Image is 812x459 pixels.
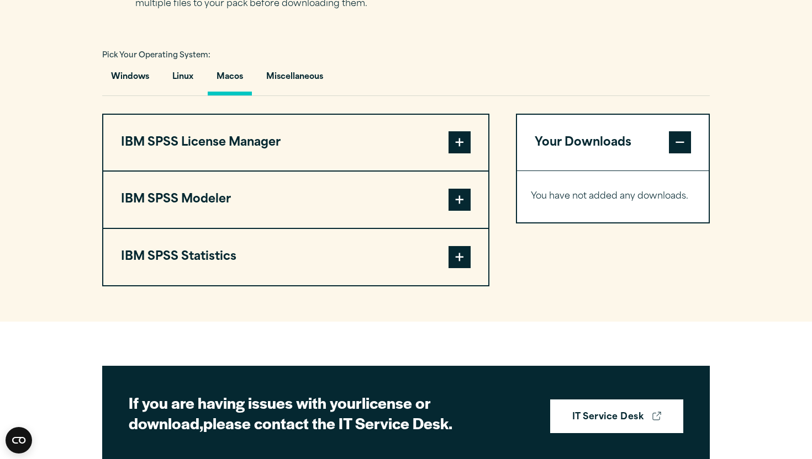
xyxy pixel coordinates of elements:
button: IBM SPSS License Manager [103,115,488,171]
button: IBM SPSS Statistics [103,229,488,285]
a: IT Service Desk [550,399,683,434]
button: IBM SPSS Modeler [103,172,488,228]
p: You have not added any downloads. [531,189,695,205]
button: Windows [102,64,158,95]
span: Pick Your Operating System: [102,52,210,59]
button: Linux [164,64,202,95]
button: Miscellaneous [257,64,332,95]
div: Your Downloads [517,170,709,222]
strong: license or download, [129,391,431,434]
button: Macos [208,64,252,95]
strong: IT Service Desk [572,410,644,425]
h2: If you are having issues with your please contact the IT Service Desk. [129,392,515,434]
button: Your Downloads [517,115,709,171]
button: Open CMP widget [6,427,32,453]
